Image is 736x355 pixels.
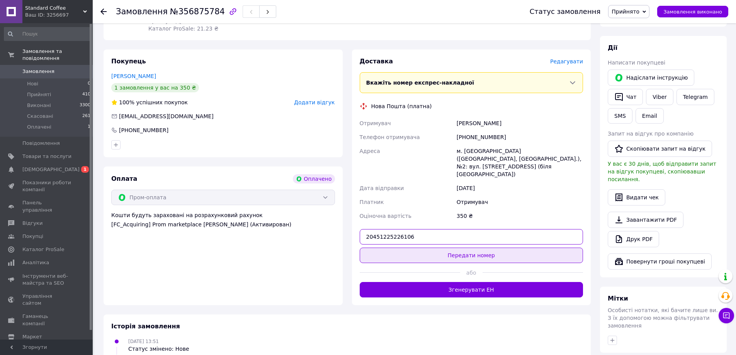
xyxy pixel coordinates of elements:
span: Запит на відгук про компанію [608,131,694,137]
span: [DEMOGRAPHIC_DATA] [22,166,80,173]
span: Редагувати [550,58,583,65]
span: Оплата [111,175,137,182]
button: Надіслати інструкцію [608,70,694,86]
span: 0 [88,80,90,87]
span: Маркет [22,333,42,340]
span: Дії [608,44,617,51]
span: Оціночна вартість [360,213,411,219]
button: Передати номер [360,248,583,263]
span: Прийняті [27,91,51,98]
span: [DATE] 13:51 [128,339,159,344]
span: Виконані [27,102,51,109]
span: 1 [88,124,90,131]
span: Написати покупцеві [608,59,665,66]
div: Статус замовлення [530,8,601,15]
span: Особисті нотатки, які бачите лише ви. З їх допомогою можна фільтрувати замовлення [608,307,718,329]
span: 261 [82,113,90,120]
span: Телефон отримувача [360,134,420,140]
div: 350 ₴ [455,209,585,223]
button: SMS [608,108,632,124]
span: Каталог ProSale: 21.23 ₴ [148,25,218,32]
span: Дата відправки [360,185,404,191]
span: Нові [27,80,38,87]
button: Видати чек [608,189,665,206]
span: Історія замовлення [111,323,180,330]
span: або [460,269,483,277]
span: Доставка [360,58,393,65]
span: Мітки [608,295,628,302]
span: Покупець [111,58,146,65]
button: Чат [608,89,643,105]
div: Оплачено [293,174,335,183]
div: [PHONE_NUMBER] [455,130,585,144]
span: 1 [81,166,89,173]
span: Панель управління [22,199,71,213]
div: Нова Пошта (платна) [369,102,434,110]
span: Товари та послуги [22,153,71,160]
div: успішних покупок [111,99,188,106]
span: У вас є 30 днів, щоб відправити запит на відгук покупцеві, скопіювавши посилання. [608,161,716,182]
span: Інструменти веб-майстра та SEO [22,273,71,287]
span: 100% [119,99,134,105]
div: 1 замовлення у вас на 350 ₴ [111,83,199,92]
a: Друк PDF [608,231,659,247]
div: Отримувач [455,195,585,209]
span: Аналітика [22,259,49,266]
span: Каталог ProSale [22,246,64,253]
span: Гаманець компанії [22,313,71,327]
span: Відгуки [22,220,42,227]
span: Standard Coffee [25,5,83,12]
div: Повернутися назад [100,8,107,15]
div: [PHONE_NUMBER] [118,126,169,134]
span: №356875784 [170,7,225,16]
span: Адреса [360,148,380,154]
a: Viber [646,89,673,105]
span: Оплачені [27,124,51,131]
span: Покупці [22,233,43,240]
span: Отримувач [360,120,391,126]
span: Прийнято [612,8,639,15]
button: Замовлення виконано [657,6,728,17]
button: Повернути гроші покупцеві [608,253,712,270]
span: Показники роботи компанії [22,179,71,193]
div: Ваш ID: 3256697 [25,12,93,19]
span: Вкажіть номер експрес-накладної [366,80,474,86]
div: Кошти будуть зараховані на розрахунковий рахунок [111,211,335,228]
span: Повідомлення [22,140,60,147]
span: Платник [360,199,384,205]
div: [FC_Acquiring] Prom marketplace [PERSON_NAME] (Активирован) [111,221,335,228]
div: м. [GEOGRAPHIC_DATA] ([GEOGRAPHIC_DATA], [GEOGRAPHIC_DATA].), №2: вул. [STREET_ADDRESS] (біля [GE... [455,144,585,181]
span: 410 [82,91,90,98]
span: Замовлення та повідомлення [22,48,93,62]
a: Telegram [677,89,714,105]
span: Замовлення [22,68,54,75]
span: Управління сайтом [22,293,71,307]
input: Номер експрес-накладної [360,229,583,245]
div: [PERSON_NAME] [455,116,585,130]
button: Email [636,108,664,124]
span: [EMAIL_ADDRESS][DOMAIN_NAME] [119,113,214,119]
div: Статус змінено: Нове [128,345,189,353]
button: Скопіювати запит на відгук [608,141,712,157]
span: Скасовані [27,113,53,120]
a: [PERSON_NAME] [111,73,156,79]
input: Пошук [4,27,91,41]
button: Чат з покупцем [719,308,734,323]
div: [DATE] [455,181,585,195]
span: Додати відгук [294,99,335,105]
a: Завантажити PDF [608,212,683,228]
span: 3300 [80,102,90,109]
button: Згенерувати ЕН [360,282,583,297]
span: Замовлення виконано [663,9,722,15]
span: Замовлення [116,7,168,16]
